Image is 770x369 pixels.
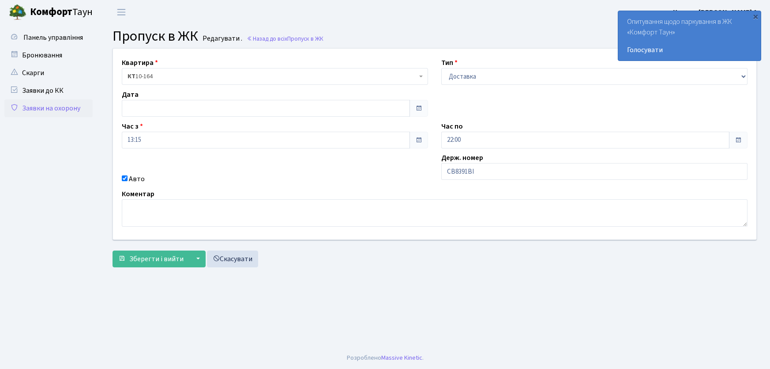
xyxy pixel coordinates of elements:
b: Комфорт [30,5,72,19]
label: Авто [129,174,145,184]
button: Переключити навігацію [110,5,132,19]
b: Цитрус [PERSON_NAME] А. [673,8,759,17]
span: Пропуск в ЖК [287,34,323,43]
label: Час по [441,121,463,132]
span: Таун [30,5,93,20]
img: logo.png [9,4,26,21]
a: Цитрус [PERSON_NAME] А. [673,7,759,18]
input: AA0001AA [441,163,747,180]
div: Розроблено . [347,353,424,363]
label: Квартира [122,57,158,68]
span: Зберегти і вийти [129,254,184,264]
span: <b>КТ</b>&nbsp;&nbsp;&nbsp;&nbsp;10-164 [128,72,417,81]
span: Пропуск в ЖК [113,26,198,46]
div: Опитування щодо паркування в ЖК «Комфорт Таун» [618,11,761,61]
label: Дата [122,89,139,100]
label: Коментар [122,189,154,199]
label: Держ. номер [441,152,483,163]
a: Заявки на охорону [4,99,93,117]
small: Редагувати . [201,34,242,43]
span: <b>КТ</b>&nbsp;&nbsp;&nbsp;&nbsp;10-164 [122,68,428,85]
a: Massive Kinetic [381,353,422,362]
b: КТ [128,72,135,81]
label: Час з [122,121,143,132]
a: Голосувати [627,45,752,55]
div: × [751,12,760,21]
a: Скасувати [207,251,258,267]
label: Тип [441,57,458,68]
a: Скарги [4,64,93,82]
a: Заявки до КК [4,82,93,99]
span: Панель управління [23,33,83,42]
a: Бронювання [4,46,93,64]
a: Панель управління [4,29,93,46]
a: Назад до всіхПропуск в ЖК [247,34,323,43]
button: Зберегти і вийти [113,251,189,267]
